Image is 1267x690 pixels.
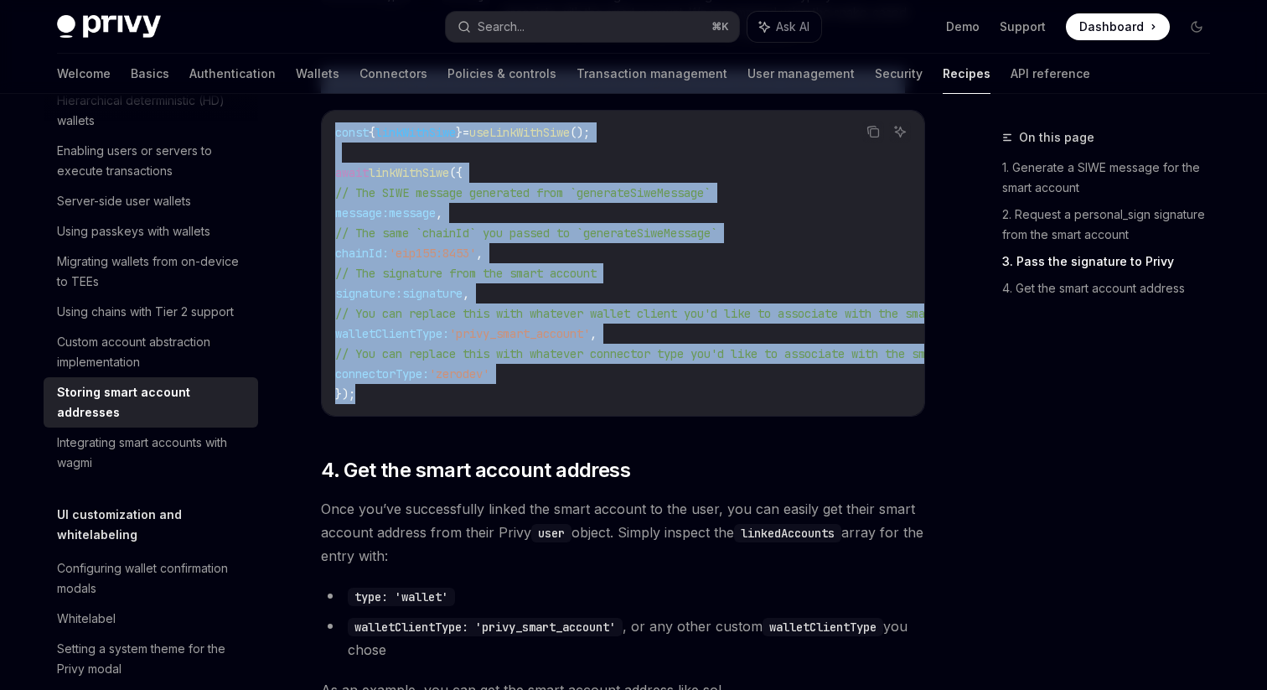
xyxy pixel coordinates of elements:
[44,216,258,246] a: Using passkeys with wallets
[321,497,925,568] span: Once you’ve successfully linked the smart account to the user, you can easily get their smart acc...
[1019,127,1094,148] span: On this page
[369,165,449,180] span: linkWithSiwe
[447,54,556,94] a: Policies & controls
[402,286,463,301] span: signature
[335,366,429,381] span: connectorType:
[335,226,717,241] span: // The same `chainId` you passed to `generateSiweMessage`
[875,54,923,94] a: Security
[57,639,248,679] div: Setting a system theme for the Privy modal
[776,18,809,35] span: Ask AI
[747,54,855,94] a: User management
[335,286,402,301] span: signature:
[469,125,570,140] span: useLinkWithSiwe
[44,428,258,478] a: Integrating smart accounts with wagmi
[389,246,476,261] span: 'eip155:8453'
[44,604,258,634] a: Whitelabel
[57,382,248,423] div: Storing smart account addresses
[734,524,841,542] code: linkedAccounts
[889,121,911,143] button: Ask AI
[335,125,369,140] span: const
[44,246,258,297] a: Migrating wallets from on-device to TEEs
[44,136,258,186] a: Enabling users or servers to execute transactions
[446,12,739,42] button: Search...⌘K
[429,366,489,381] span: 'zerodev'
[711,20,729,34] span: ⌘ K
[1066,13,1170,40] a: Dashboard
[335,246,389,261] span: chainId:
[943,54,990,94] a: Recipes
[335,326,449,341] span: walletClientType:
[57,141,248,181] div: Enabling users or servers to execute transactions
[57,221,210,241] div: Using passkeys with wallets
[763,618,883,636] code: walletClientType
[747,12,821,42] button: Ask AI
[1011,54,1090,94] a: API reference
[449,165,463,180] span: ({
[570,125,590,140] span: ();
[44,377,258,428] a: Storing smart account addresses
[44,297,258,327] a: Using chains with Tier 2 support
[44,327,258,377] a: Custom account abstraction implementation
[359,54,427,94] a: Connectors
[348,588,455,606] code: type: 'wallet'
[463,125,469,140] span: =
[1183,13,1210,40] button: Toggle dark mode
[389,205,436,220] span: message
[1000,18,1046,35] a: Support
[57,505,258,545] h5: UI customization and whitelabeling
[449,326,590,341] span: 'privy_smart_account'
[531,524,571,542] code: user
[1002,154,1223,201] a: 1. Generate a SIWE message for the smart account
[456,125,463,140] span: }
[335,185,711,200] span: // The SIWE message generated from `generateSiweMessage`
[44,634,258,684] a: Setting a system theme for the Privy modal
[131,54,169,94] a: Basics
[348,618,623,636] code: walletClientType: 'privy_smart_account'
[335,266,597,281] span: // The signature from the smart account
[57,332,248,372] div: Custom account abstraction implementation
[321,457,630,484] span: 4. Get the smart account address
[478,17,525,37] div: Search...
[57,252,248,292] div: Migrating wallets from on-device to TEEs
[1079,18,1144,35] span: Dashboard
[335,165,369,180] span: await
[57,609,116,629] div: Whitelabel
[476,246,483,261] span: ,
[335,205,389,220] span: message:
[375,125,456,140] span: linkWithSiwe
[57,191,191,211] div: Server-side user wallets
[335,387,355,402] span: });
[335,346,999,361] span: // You can replace this with whatever connector type you'd like to associate with the smart account
[463,286,469,301] span: ,
[57,54,111,94] a: Welcome
[57,433,248,473] div: Integrating smart accounts with wagmi
[862,121,884,143] button: Copy the contents from the code block
[577,54,727,94] a: Transaction management
[189,54,276,94] a: Authentication
[1002,248,1223,275] a: 3. Pass the signature to Privy
[1002,201,1223,248] a: 2. Request a personal_sign signature from the smart account
[946,18,980,35] a: Demo
[44,553,258,604] a: Configuring wallet confirmation modals
[57,558,248,599] div: Configuring wallet confirmation modals
[1002,275,1223,302] a: 4. Get the smart account address
[590,326,597,341] span: ,
[369,125,375,140] span: {
[57,15,161,39] img: dark logo
[296,54,339,94] a: Wallets
[44,186,258,216] a: Server-side user wallets
[335,306,992,321] span: // You can replace this with whatever wallet client you'd like to associate with the smart account
[436,205,442,220] span: ,
[321,615,925,661] li: , or any other custom you chose
[57,302,234,322] div: Using chains with Tier 2 support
